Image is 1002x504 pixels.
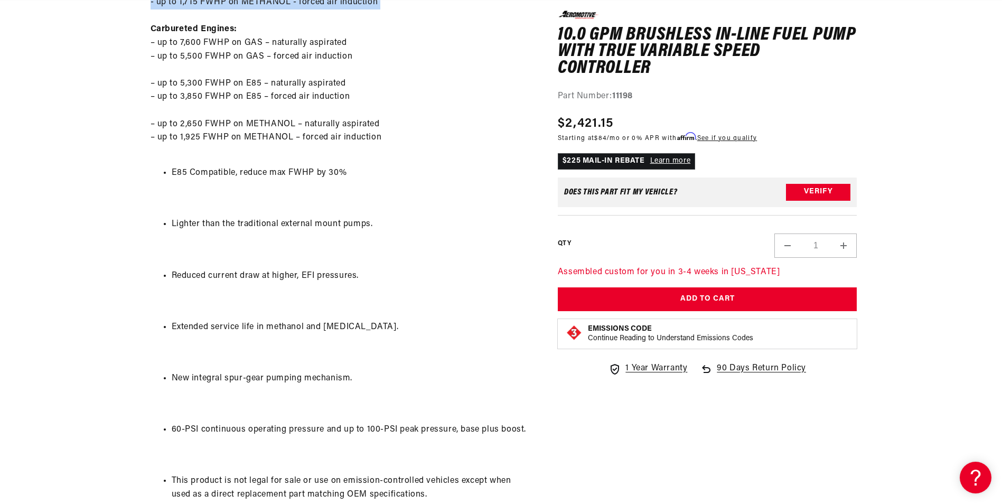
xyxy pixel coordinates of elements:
[172,269,531,283] li: Reduced current draw at higher, EFI pressures.
[650,157,691,165] a: Learn more
[172,218,531,231] li: Lighter than the traditional external mount pumps.
[558,114,614,133] span: $2,421.15
[558,90,857,104] div: Part Number:
[172,321,531,334] li: Extended service life in methanol and [MEDICAL_DATA].
[172,474,531,501] li: This product is not legal for sale or use on emission-controlled vehicles except when used as a d...
[558,287,857,311] button: Add to Cart
[625,361,687,375] span: 1 Year Warranty
[558,153,695,169] p: $225 MAIL-IN REBATE
[700,361,806,386] a: 90 Days Return Policy
[558,26,857,77] h1: 10.0 GPM Brushless In-Line Fuel Pump with True Variable Speed Controller
[588,324,652,332] strong: Emissions Code
[588,324,753,343] button: Emissions CodeContinue Reading to Understand Emissions Codes
[558,239,571,248] label: QTY
[594,135,606,141] span: $84
[558,133,757,143] p: Starting at /mo or 0% APR with .
[588,333,753,343] p: Continue Reading to Understand Emissions Codes
[566,324,583,341] img: Emissions code
[564,188,678,196] div: Does This part fit My vehicle?
[697,135,757,141] a: See if you qualify - Learn more about Affirm Financing (opens in modal)
[677,132,696,140] span: Affirm
[717,361,806,386] span: 90 Days Return Policy
[172,423,531,437] li: 60-PSI continuous operating pressure and up to 100-PSI peak pressure, base plus boost.
[151,25,237,33] strong: Carbureted Engines:
[786,183,850,200] button: Verify
[172,166,531,180] li: E85 Compatible, reduce max FWHP by 30%
[172,372,531,386] li: New integral spur-gear pumping mechanism.
[558,265,857,279] p: Assembled custom for you in 3-4 weeks in [US_STATE]
[608,361,687,375] a: 1 Year Warranty
[612,92,633,100] strong: 11198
